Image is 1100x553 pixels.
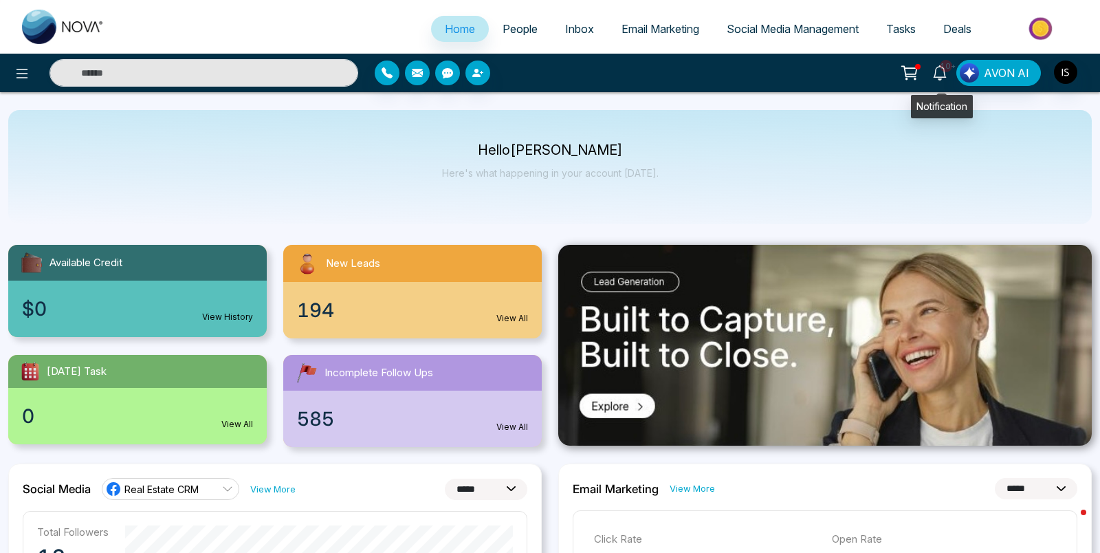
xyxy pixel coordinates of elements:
[608,16,713,42] a: Email Marketing
[573,482,659,496] h2: Email Marketing
[22,402,34,431] span: 0
[124,483,199,496] span: Real Estate CRM
[19,250,44,275] img: availableCredit.svg
[22,10,104,44] img: Nova CRM Logo
[956,60,1041,86] button: AVON AI
[496,312,528,325] a: View All
[442,144,659,156] p: Hello [PERSON_NAME]
[221,418,253,431] a: View All
[558,245,1092,446] img: .
[832,532,1056,547] p: Open Rate
[22,294,47,323] span: $0
[713,16,872,42] a: Social Media Management
[19,360,41,382] img: todayTask.svg
[250,483,296,496] a: View More
[984,65,1029,81] span: AVON AI
[992,13,1092,44] img: Market-place.gif
[496,421,528,433] a: View All
[294,250,320,276] img: newLeads.svg
[923,60,956,84] a: 10+
[503,22,538,36] span: People
[431,16,489,42] a: Home
[940,60,952,72] span: 10+
[886,22,916,36] span: Tasks
[37,525,109,539] p: Total Followers
[943,22,971,36] span: Deals
[324,365,433,381] span: Incomplete Follow Ups
[1053,506,1086,539] iframe: Intercom live chat
[565,22,594,36] span: Inbox
[594,532,818,547] p: Click Rate
[1054,61,1077,84] img: User Avatar
[445,22,475,36] span: Home
[670,482,715,495] a: View More
[911,95,973,118] div: Notification
[727,22,859,36] span: Social Media Management
[621,22,699,36] span: Email Marketing
[202,311,253,323] a: View History
[49,255,122,271] span: Available Credit
[551,16,608,42] a: Inbox
[442,167,659,179] p: Here's what happening in your account [DATE].
[23,482,91,496] h2: Social Media
[275,245,550,338] a: New Leads194View All
[297,296,334,325] span: 194
[326,256,380,272] span: New Leads
[929,16,985,42] a: Deals
[297,404,334,433] span: 585
[960,63,979,83] img: Lead Flow
[872,16,929,42] a: Tasks
[47,364,107,380] span: [DATE] Task
[294,360,319,385] img: followUps.svg
[489,16,551,42] a: People
[275,355,550,447] a: Incomplete Follow Ups585View All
